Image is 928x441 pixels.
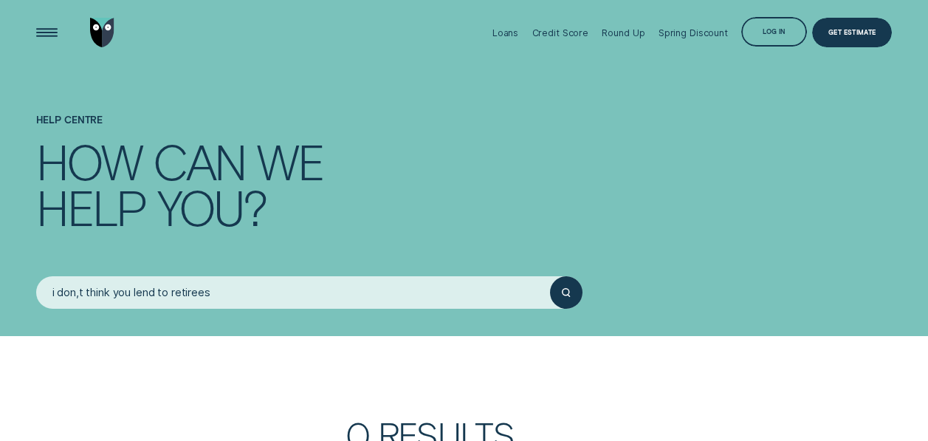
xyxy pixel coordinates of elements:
[32,18,61,47] button: Open Menu
[602,27,645,38] div: Round Up
[36,276,550,309] input: Search for anything...
[36,65,893,139] h1: Help Centre
[812,18,892,47] a: Get Estimate
[741,17,806,47] button: Log in
[550,276,582,309] button: Submit your search query.
[532,27,589,38] div: Credit Score
[36,139,893,276] h4: How can we help you?
[659,27,728,38] div: Spring Discount
[153,139,246,185] div: can
[36,139,142,185] div: How
[36,185,146,230] div: help
[157,185,267,230] div: you?
[90,18,114,47] img: Wisr
[492,27,518,38] div: Loans
[257,139,323,185] div: we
